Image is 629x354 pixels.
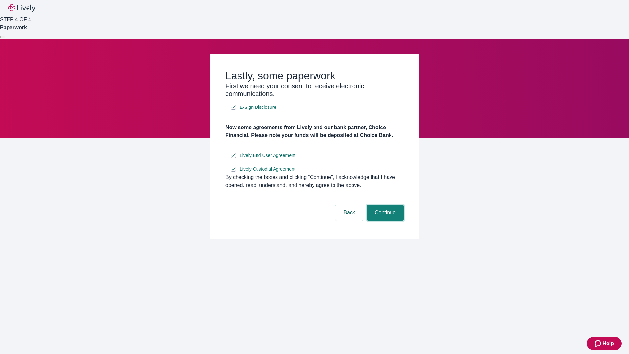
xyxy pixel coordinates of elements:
h2: Lastly, some paperwork [225,69,404,82]
h3: First we need your consent to receive electronic communications. [225,82,404,98]
svg: Zendesk support icon [595,340,602,347]
button: Continue [367,205,404,221]
span: Help [602,340,614,347]
span: Lively End User Agreement [240,152,295,159]
span: Lively Custodial Agreement [240,166,295,173]
a: e-sign disclosure document [238,165,297,173]
div: By checking the boxes and clicking “Continue", I acknowledge that I have opened, read, understand... [225,173,404,189]
a: e-sign disclosure document [238,151,297,160]
button: Zendesk support iconHelp [587,337,622,350]
span: E-Sign Disclosure [240,104,276,111]
button: Back [335,205,363,221]
a: e-sign disclosure document [238,103,277,111]
h4: Now some agreements from Lively and our bank partner, Choice Financial. Please note your funds wi... [225,124,404,139]
img: Lively [8,4,35,12]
